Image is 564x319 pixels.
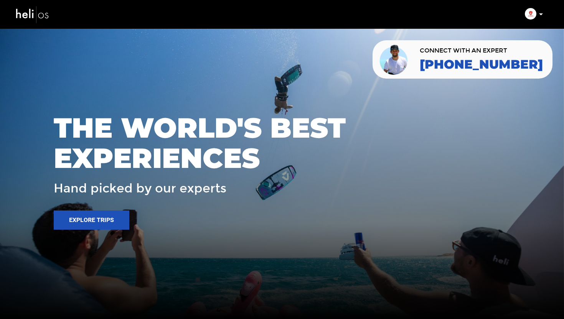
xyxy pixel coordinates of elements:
[54,182,226,195] span: Hand picked by our experts
[420,48,543,54] span: CONNECT WITH AN EXPERT
[15,4,50,25] img: heli-logo
[54,210,129,230] button: Explore Trips
[525,8,536,20] img: img_9251f6c852f2d69a6fdc2f2f53e7d310.png
[378,43,410,76] img: contact our team
[420,58,543,71] a: [PHONE_NUMBER]
[54,113,510,173] span: THE WORLD'S BEST EXPERIENCES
